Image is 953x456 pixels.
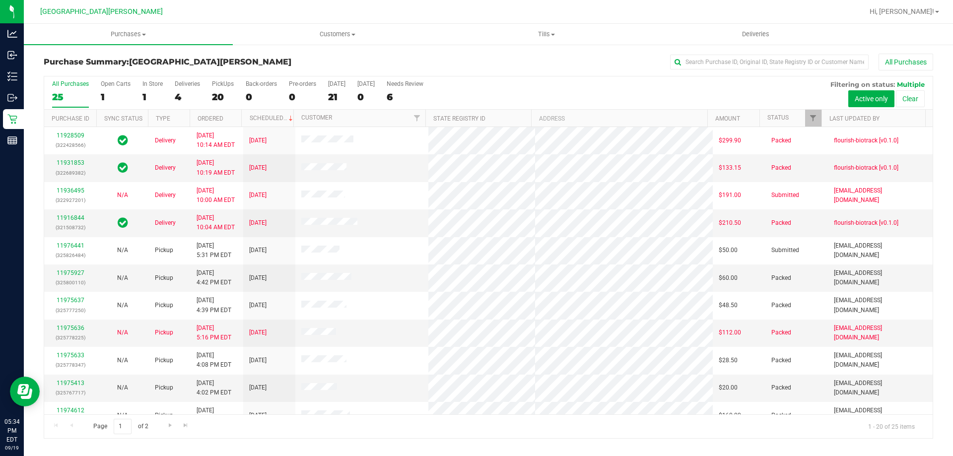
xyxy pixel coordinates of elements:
span: Pickup [155,273,173,283]
span: Not Applicable [117,384,128,391]
span: [DATE] [249,356,267,365]
div: [DATE] [357,80,375,87]
span: Pickup [155,246,173,255]
span: [DATE] [249,411,267,420]
span: flourish-biotrack [v0.1.0] [834,163,898,173]
span: [EMAIL_ADDRESS][DOMAIN_NAME] [834,296,927,315]
span: [GEOGRAPHIC_DATA][PERSON_NAME] [129,57,291,66]
p: (322927201) [50,195,90,205]
button: N/A [117,411,128,420]
span: Packed [771,273,791,283]
inline-svg: Inbound [7,50,17,60]
span: Filtering on status: [830,80,895,88]
button: Clear [896,90,925,107]
span: Pickup [155,411,173,420]
span: $60.00 [719,273,738,283]
span: Multiple [897,80,925,88]
div: 4 [175,91,200,103]
a: Status [767,114,789,121]
a: 11975633 [57,352,84,359]
div: 1 [101,91,131,103]
span: Purchases [24,30,233,39]
span: [DATE] [249,218,267,228]
span: $160.00 [719,411,741,420]
span: Not Applicable [117,274,128,281]
h3: Purchase Summary: [44,58,340,66]
a: Sync Status [104,115,142,122]
div: All Purchases [52,80,89,87]
span: flourish-biotrack [v0.1.0] [834,136,898,145]
span: In Sync [118,161,128,175]
span: [DATE] 5:31 PM EDT [197,241,231,260]
div: 0 [289,91,316,103]
a: Customers [233,24,442,45]
div: Back-orders [246,80,277,87]
a: Filter [805,110,821,127]
span: Delivery [155,218,176,228]
p: 05:34 PM EDT [4,417,19,444]
a: Purchases [24,24,233,45]
inline-svg: Reports [7,135,17,145]
button: N/A [117,383,128,392]
a: 11928509 [57,132,84,139]
th: Address [531,110,707,127]
inline-svg: Inventory [7,71,17,81]
span: Submitted [771,191,799,200]
span: [DATE] [249,301,267,310]
span: Packed [771,411,791,420]
span: Pickup [155,383,173,392]
p: (322689382) [50,168,90,178]
span: [DATE] [249,246,267,255]
span: [DATE] 4:08 PM EDT [197,351,231,370]
span: [GEOGRAPHIC_DATA][PERSON_NAME] [40,7,163,16]
span: Not Applicable [117,302,128,309]
span: Page of 2 [85,419,156,434]
span: $191.00 [719,191,741,200]
span: Packed [771,383,791,392]
span: flourish-biotrack [v0.1.0] [834,218,898,228]
span: Not Applicable [117,329,128,336]
span: Hi, [PERSON_NAME]! [870,7,934,15]
a: 11975636 [57,325,84,331]
span: Not Applicable [117,192,128,198]
span: Customers [233,30,441,39]
span: Packed [771,328,791,337]
span: [EMAIL_ADDRESS][DOMAIN_NAME] [834,268,927,287]
button: N/A [117,328,128,337]
span: Submitted [771,246,799,255]
span: [DATE] 10:04 AM EDT [197,213,235,232]
a: Amount [715,115,740,122]
span: Packed [771,136,791,145]
span: [DATE] 4:02 PM EDT [197,379,231,397]
span: Tills [442,30,650,39]
p: (325826484) [50,251,90,260]
a: 11975413 [57,380,84,387]
a: Ordered [198,115,223,122]
iframe: Resource center [10,377,40,406]
div: Pre-orders [289,80,316,87]
inline-svg: Analytics [7,29,17,39]
span: Delivery [155,136,176,145]
div: 6 [387,91,423,103]
span: Not Applicable [117,412,128,419]
span: [DATE] 4:39 PM EDT [197,296,231,315]
span: [DATE] [249,383,267,392]
span: $299.90 [719,136,741,145]
span: Pickup [155,356,173,365]
a: 11931853 [57,159,84,166]
span: [DATE] [249,136,267,145]
span: Packed [771,218,791,228]
span: Pickup [155,301,173,310]
a: Tills [442,24,651,45]
span: $50.00 [719,246,738,255]
div: 21 [328,91,345,103]
div: In Store [142,80,163,87]
p: (325778225) [50,333,90,342]
button: All Purchases [879,54,933,70]
div: 25 [52,91,89,103]
div: Open Carts [101,80,131,87]
a: Purchase ID [52,115,89,122]
a: State Registry ID [433,115,485,122]
span: Pickup [155,328,173,337]
span: [DATE] 10:00 AM EDT [197,186,235,205]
